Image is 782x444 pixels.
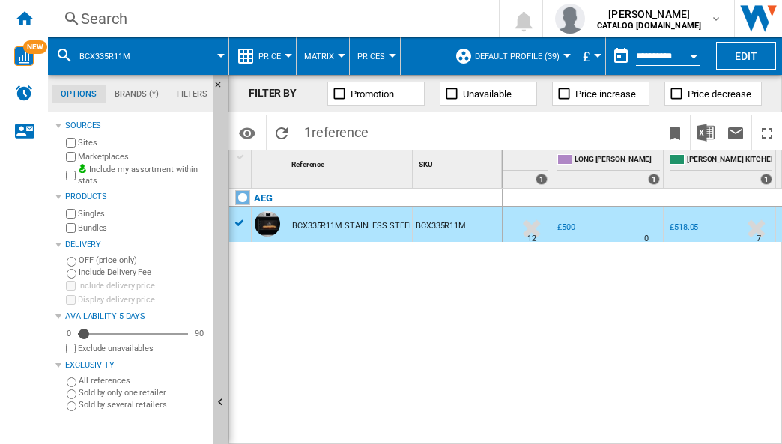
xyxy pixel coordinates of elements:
input: Sold by several retailers [67,401,76,411]
span: LONG [PERSON_NAME] [575,154,660,167]
label: Sites [78,137,207,148]
button: Promotion [327,82,425,106]
span: Reference [291,160,324,168]
div: BCX335R11M [413,207,502,242]
md-tab-item: Options [52,85,106,103]
div: FILTER BY [249,86,312,101]
div: BCX335R11M [55,37,221,75]
button: Download in Excel [691,115,721,150]
img: mysite-bg-18x18.png [78,164,87,173]
img: excel-24x24.png [697,124,715,142]
div: Search [81,8,460,29]
span: Unavailable [463,88,512,100]
div: Sources [65,120,207,132]
input: Display delivery price [66,344,76,353]
label: Include my assortment within stats [78,164,207,187]
div: 1 offers sold by KNEES [536,174,548,185]
button: Send this report by email [721,115,751,150]
span: NEW [23,40,47,54]
div: Reference Sort None [288,150,412,174]
input: Sold by only one retailer [67,389,76,399]
div: BCX335R11M STAINLESS STEEL [292,209,413,243]
div: Products [65,191,207,203]
div: LONG [PERSON_NAME] 1 offers sold by LONG EATON [554,150,663,188]
span: SKU [419,160,433,168]
input: Include delivery price [66,281,76,291]
button: Reload [267,115,297,150]
label: Include delivery price [78,280,207,291]
button: Prices [357,37,392,75]
div: Delivery [65,239,207,251]
input: OFF (price only) [67,257,76,267]
div: Delivery Time : 7 days [757,231,761,246]
button: Default profile (39) [475,37,567,75]
input: Display delivery price [66,295,76,305]
label: All references [79,375,207,386]
span: reference [312,124,369,140]
img: wise-card.svg [14,46,34,66]
input: All references [67,377,76,387]
label: Sold by only one retailer [79,387,207,398]
button: Options [232,119,262,146]
button: Edit [716,42,776,70]
button: Matrix [304,37,342,75]
span: KNEES [462,154,548,167]
span: Default profile (39) [475,52,560,61]
span: BCX335R11M [79,52,130,61]
span: Price decrease [688,88,751,100]
button: Bookmark this report [660,115,690,150]
label: OFF (price only) [79,255,207,266]
div: Sort None [288,150,412,174]
div: Delivery Time : 12 days [527,231,536,246]
div: Default profile (39) [455,37,567,75]
img: profile.jpg [555,4,585,34]
span: Price increase [575,88,636,100]
img: alerts-logo.svg [15,84,33,102]
label: Marketplaces [78,151,207,162]
div: Sort None [416,150,502,174]
div: Price [237,37,288,75]
label: Exclude unavailables [78,343,207,354]
label: Include Delivery Fee [79,267,207,278]
div: £ [583,37,598,75]
md-tab-item: Filters [168,85,216,103]
md-menu: Currency [575,37,606,75]
label: Display delivery price [78,294,207,305]
input: Include Delivery Fee [67,269,76,279]
span: Matrix [304,52,334,61]
span: 1 [297,115,376,146]
div: Delivery Time : 0 day [644,231,649,246]
button: Price decrease [664,82,762,106]
input: Singles [66,209,76,219]
b: CATALOG [DOMAIN_NAME] [597,21,701,31]
span: £ [583,49,590,64]
label: Sold by several retailers [79,399,207,410]
div: 1 offers sold by LONG EATON [648,174,660,185]
div: Sort None [255,150,285,174]
md-tab-item: Brands (*) [106,85,168,103]
span: [PERSON_NAME] [597,7,701,22]
div: £518.05 [667,220,698,235]
button: Price increase [552,82,649,106]
div: [PERSON_NAME] KITCHENS & APPL 1 offers sold by PAUL DAVIES KITCHENS & APPL [667,150,775,188]
button: Unavailable [440,82,537,106]
button: Hide [213,75,231,102]
div: £518.05 [670,222,698,232]
div: £500 [555,220,575,235]
div: 1 offers sold by PAUL DAVIES KITCHENS & APPL [760,174,772,185]
label: Bundles [78,222,207,234]
div: SKU Sort None [416,150,502,174]
span: [PERSON_NAME] KITCHENS & APPL [687,154,772,167]
button: BCX335R11M [79,37,145,75]
span: Price [258,52,281,61]
label: Singles [78,208,207,219]
button: Price [258,37,288,75]
button: md-calendar [606,41,636,71]
div: 90 [191,328,207,339]
div: £500 [557,222,575,232]
button: Open calendar [680,40,707,67]
button: Maximize [752,115,782,150]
